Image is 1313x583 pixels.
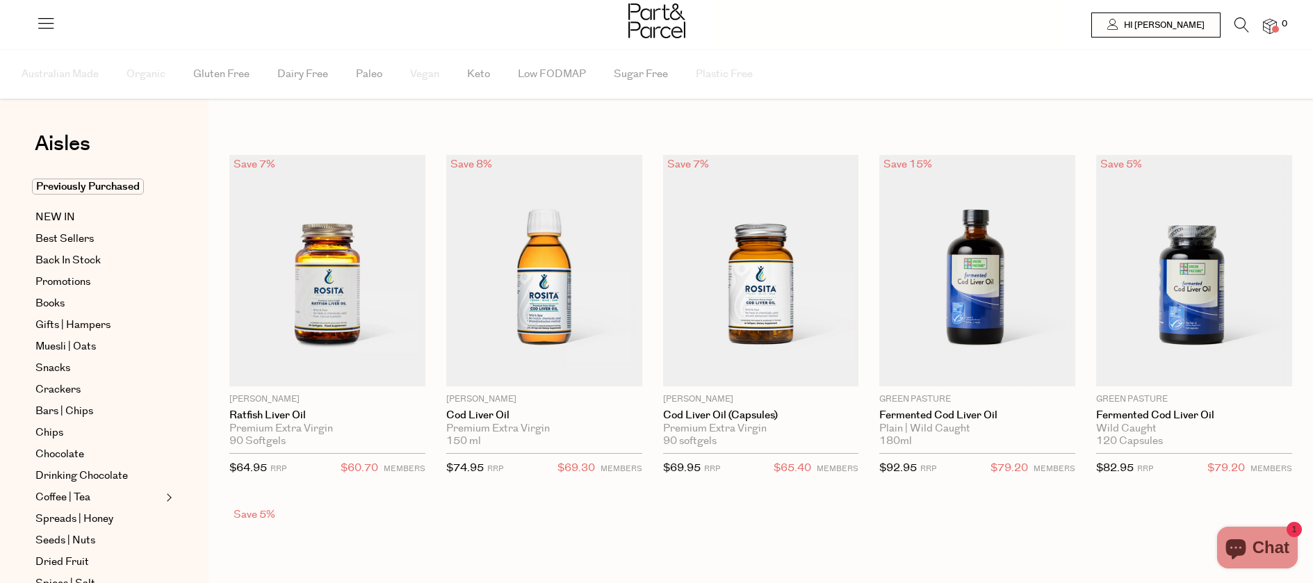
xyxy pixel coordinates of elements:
[467,50,490,99] span: Keto
[229,155,279,174] div: Save 7%
[35,554,89,570] span: Dried Fruit
[817,463,858,474] small: MEMBERS
[277,50,328,99] span: Dairy Free
[1091,13,1221,38] a: Hi [PERSON_NAME]
[35,209,75,226] span: NEW IN
[229,422,425,435] div: Premium Extra Virgin
[35,129,90,159] span: Aisles
[1250,463,1292,474] small: MEMBERS
[35,338,96,355] span: Muesli | Oats
[229,435,286,447] span: 90 Softgels
[35,295,65,312] span: Books
[601,463,642,474] small: MEMBERS
[35,252,101,269] span: Back In Stock
[35,360,70,377] span: Snacks
[1096,461,1134,475] span: $82.95
[446,393,642,406] p: [PERSON_NAME]
[557,459,595,477] span: $69.30
[1278,18,1291,31] span: 0
[879,422,1075,435] div: Plain | Wild Caught
[35,446,84,463] span: Chocolate
[663,435,717,447] span: 90 softgels
[1207,459,1245,477] span: $79.20
[35,468,128,484] span: Drinking Chocolate
[446,155,642,386] img: Cod Liver Oil
[487,463,503,474] small: RRP
[384,463,425,474] small: MEMBERS
[410,50,439,99] span: Vegan
[1096,422,1292,435] div: Wild Caught
[35,511,113,527] span: Spreads | Honey
[229,393,425,406] p: [PERSON_NAME]
[1263,19,1277,33] a: 0
[163,489,172,506] button: Expand/Collapse Coffee | Tea
[1137,463,1153,474] small: RRP
[696,50,753,99] span: Plastic Free
[879,461,917,475] span: $92.95
[663,422,859,435] div: Premium Extra Virgin
[663,155,859,386] img: Cod Liver Oil (capsules)
[35,532,162,549] a: Seeds | Nuts
[193,50,250,99] span: Gluten Free
[229,155,425,386] img: Ratfish Liver Oil
[270,463,286,474] small: RRP
[229,505,279,524] div: Save 5%
[35,317,162,334] a: Gifts | Hampers
[1034,463,1075,474] small: MEMBERS
[35,295,162,312] a: Books
[35,274,90,290] span: Promotions
[446,155,496,174] div: Save 8%
[663,461,701,475] span: $69.95
[35,360,162,377] a: Snacks
[1213,527,1302,572] inbox-online-store-chat: Shopify online store chat
[663,155,713,174] div: Save 7%
[35,403,162,420] a: Bars | Chips
[879,409,1075,422] a: Fermented Cod Liver Oil
[446,422,642,435] div: Premium Extra Virgin
[704,463,720,474] small: RRP
[879,393,1075,406] p: Green Pasture
[1096,409,1292,422] a: Fermented Cod Liver Oil
[35,231,94,247] span: Best Sellers
[127,50,165,99] span: Organic
[35,446,162,463] a: Chocolate
[35,425,63,441] span: Chips
[35,489,162,506] a: Coffee | Tea
[1120,19,1205,31] span: Hi [PERSON_NAME]
[628,3,685,38] img: Part&Parcel
[446,461,484,475] span: $74.95
[229,461,267,475] span: $64.95
[518,50,586,99] span: Low FODMAP
[35,403,93,420] span: Bars | Chips
[35,274,162,290] a: Promotions
[35,489,90,506] span: Coffee | Tea
[35,532,95,549] span: Seeds | Nuts
[35,338,162,355] a: Muesli | Oats
[614,50,668,99] span: Sugar Free
[1096,435,1163,447] span: 120 Capsules
[35,317,111,334] span: Gifts | Hampers
[35,468,162,484] a: Drinking Chocolate
[920,463,936,474] small: RRP
[341,459,378,477] span: $60.70
[356,50,382,99] span: Paleo
[35,425,162,441] a: Chips
[1096,155,1292,386] img: Fermented Cod Liver Oil
[35,179,162,195] a: Previously Purchased
[35,554,162,570] a: Dried Fruit
[35,209,162,226] a: NEW IN
[446,435,481,447] span: 150 ml
[879,155,1075,386] img: Fermented Cod Liver Oil
[35,511,162,527] a: Spreads | Honey
[32,179,144,195] span: Previously Purchased
[35,231,162,247] a: Best Sellers
[1096,155,1146,174] div: Save 5%
[663,393,859,406] p: [PERSON_NAME]
[35,133,90,168] a: Aisles
[663,409,859,422] a: Cod Liver Oil (capsules)
[35,252,162,269] a: Back In Stock
[1096,393,1292,406] p: Green Pasture
[229,409,425,422] a: Ratfish Liver Oil
[22,50,99,99] span: Australian Made
[35,381,81,398] span: Crackers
